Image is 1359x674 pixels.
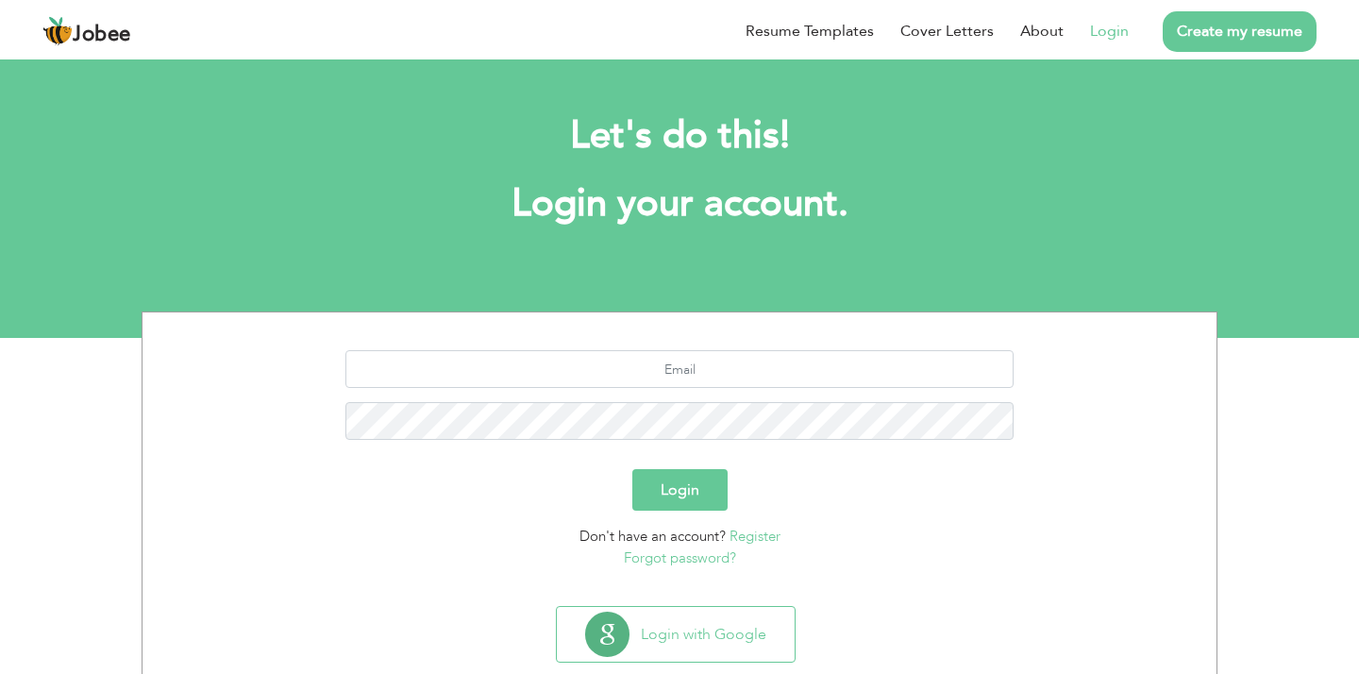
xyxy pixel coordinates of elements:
[42,16,73,46] img: jobee.io
[42,16,131,46] a: Jobee
[1163,11,1317,52] a: Create my resume
[1090,20,1129,42] a: Login
[746,20,874,42] a: Resume Templates
[624,548,736,567] a: Forgot password?
[1020,20,1064,42] a: About
[170,111,1189,160] h2: Let's do this!
[557,607,795,662] button: Login with Google
[900,20,994,42] a: Cover Letters
[170,179,1189,228] h1: Login your account.
[632,469,728,511] button: Login
[345,350,1015,388] input: Email
[73,25,131,45] span: Jobee
[579,527,726,546] span: Don't have an account?
[730,527,780,546] a: Register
